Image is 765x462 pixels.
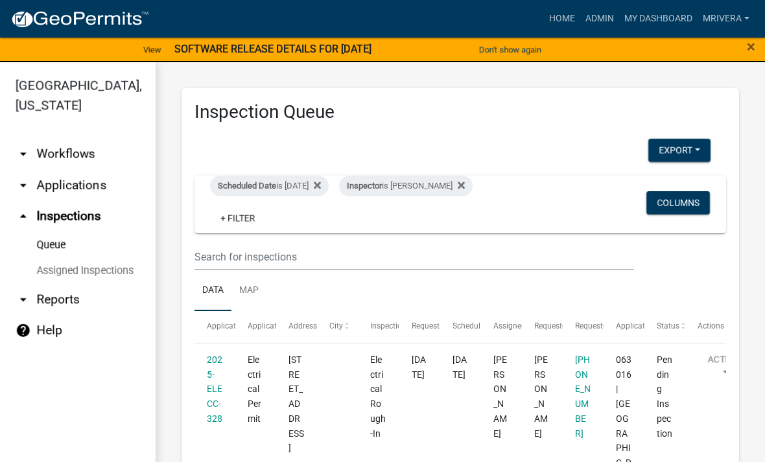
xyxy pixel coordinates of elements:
span: 864-678-9808 [575,354,591,439]
span: Requested Date [412,321,466,330]
datatable-header-cell: Inspection Type [358,311,399,342]
span: × [747,38,755,56]
datatable-header-cell: Actions [685,311,726,342]
button: Export [648,139,711,162]
datatable-header-cell: Status [644,311,685,342]
i: arrow_drop_down [16,292,31,307]
span: City [329,321,343,330]
a: Map [231,270,266,312]
a: Home [544,6,580,31]
datatable-header-cell: Application Description [604,311,644,342]
button: Columns [646,191,710,214]
span: 126 SPARTA HWY [288,354,304,454]
span: Pending Inspection [657,354,672,439]
span: Address [288,321,317,330]
a: 2025-ELECC-328 [207,354,222,424]
span: Requestor Phone [575,321,635,330]
datatable-header-cell: Assigned Inspector [480,311,521,342]
datatable-header-cell: Requestor Name [522,311,563,342]
span: Actions [698,321,724,330]
datatable-header-cell: City [317,311,358,342]
span: 09/10/2025 [412,354,426,380]
h3: Inspection Queue [194,101,726,123]
button: Close [747,39,755,54]
a: Data [194,270,231,312]
span: Chanton Smith [534,354,548,439]
span: Assigned Inspector [493,321,560,330]
strong: SOFTWARE RELEASE DETAILS FOR [DATE] [174,43,371,55]
div: [DATE] [453,352,469,382]
button: Don't show again [474,39,547,60]
button: Action [698,352,751,385]
div: is [PERSON_NAME] [339,176,473,196]
i: arrow_drop_up [16,209,31,224]
i: help [16,323,31,338]
span: Electrical Rough-In [370,354,386,439]
a: [PHONE_NUMBER] [575,354,591,439]
datatable-header-cell: Requested Date [399,311,440,342]
i: arrow_drop_down [16,178,31,193]
i: arrow_drop_down [16,146,31,162]
a: My Dashboard [619,6,698,31]
span: Application [207,321,247,330]
a: + Filter [210,207,266,230]
span: Application Type [248,321,307,330]
a: View [138,39,167,60]
span: Requestor Name [534,321,593,330]
span: Application Description [616,321,698,330]
input: Search for inspections [194,244,634,270]
span: Inspector [347,181,382,191]
datatable-header-cell: Address [276,311,317,342]
datatable-header-cell: Requestor Phone [563,311,604,342]
div: is [DATE] [210,176,329,196]
span: Michele Rivera [493,354,507,439]
datatable-header-cell: Scheduled Time [440,311,480,342]
span: Scheduled Date [218,181,276,191]
span: Inspection Type [370,321,425,330]
span: Scheduled Time [453,321,508,330]
span: Status [657,321,679,330]
datatable-header-cell: Application [194,311,235,342]
a: Admin [580,6,619,31]
datatable-header-cell: Application Type [235,311,276,342]
span: Electrical Permit [248,354,261,424]
a: mrivera [698,6,755,31]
